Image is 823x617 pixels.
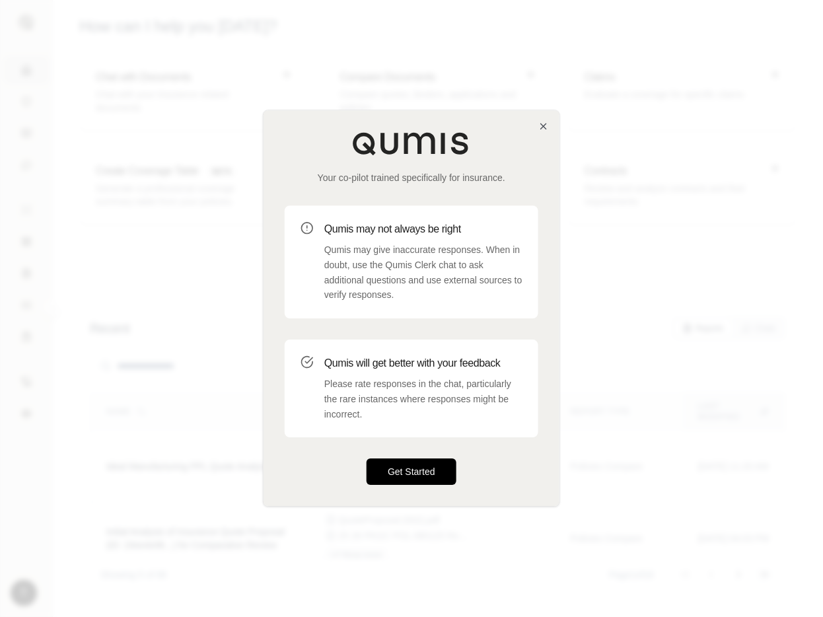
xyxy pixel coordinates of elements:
img: Qumis Logo [352,131,471,155]
h3: Qumis may not always be right [324,221,522,237]
button: Get Started [367,459,456,486]
p: Please rate responses in the chat, particularly the rare instances where responses might be incor... [324,377,522,421]
h3: Qumis will get better with your feedback [324,355,522,371]
p: Qumis may give inaccurate responses. When in doubt, use the Qumis Clerk chat to ask additional qu... [324,242,522,303]
p: Your co-pilot trained specifically for insurance. [285,171,538,184]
